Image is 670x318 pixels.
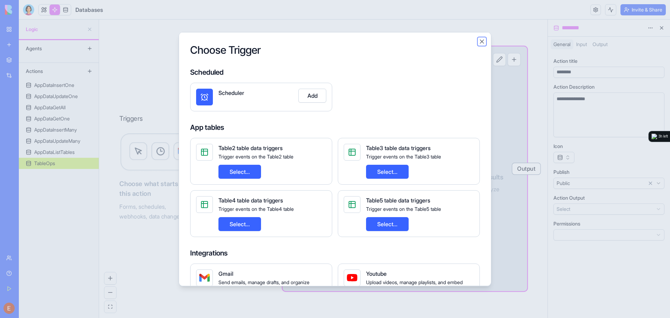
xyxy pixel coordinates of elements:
[218,164,261,178] button: Select...
[218,217,261,231] button: Select...
[366,279,463,293] span: Upload videos, manage playlists, and embed content.
[298,88,326,102] button: Add
[366,164,409,178] button: Select...
[218,197,283,204] span: Table4 table data triggers
[658,134,668,139] div: 3h left
[652,134,657,139] img: logo
[218,206,294,212] span: Trigger events on the Table4 table
[366,206,441,212] span: Trigger events on the Table5 table
[366,270,387,277] span: Youtube
[218,144,283,151] span: Table2 table data triggers
[366,144,431,151] span: Table3 table data triggers
[366,197,430,204] span: Table5 table data triggers
[190,67,480,77] h4: Scheduled
[366,153,441,159] span: Trigger events on the Table3 table
[190,248,480,258] h4: Integrations
[218,279,310,293] span: Send emails, manage drafts, and organize inbox data.
[366,217,409,231] button: Select...
[218,153,293,159] span: Trigger events on the Table2 table
[190,122,480,132] h4: App tables
[218,270,233,277] span: Gmail
[190,43,480,56] h2: Choose Trigger
[218,89,244,96] span: Scheduler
